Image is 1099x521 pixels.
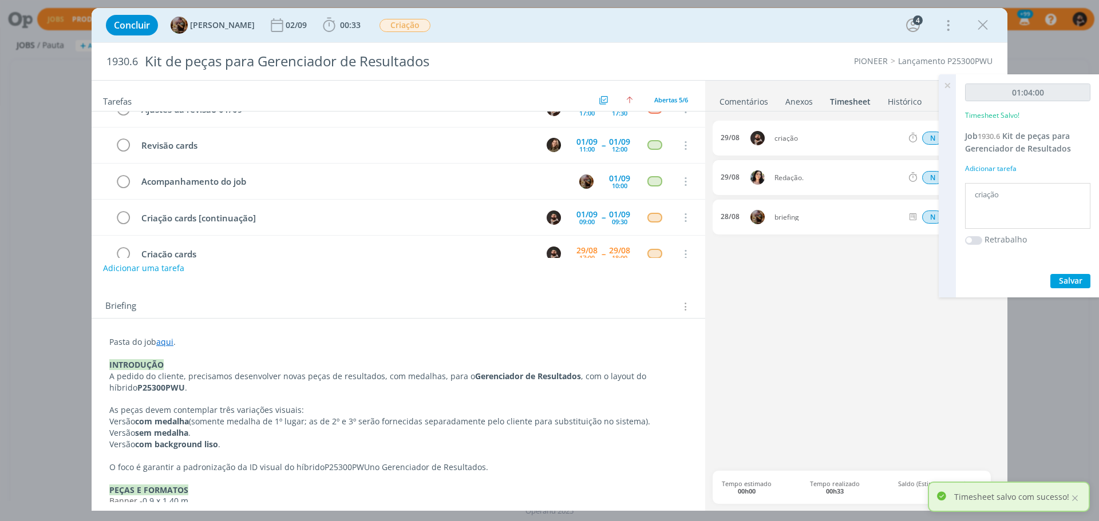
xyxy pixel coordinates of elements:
[609,138,630,146] div: 01/09
[612,254,627,261] div: 18:00
[137,382,185,393] strong: P25300PWU
[140,47,619,75] div: Kit de peças para Gerenciador de Resultados
[545,137,562,154] button: J
[612,182,627,189] div: 10:00
[965,130,1071,154] a: Job1930.6Kit de peças para Gerenciador de Resultados
[106,15,158,35] button: Concluir
[922,132,943,145] span: N
[171,17,255,34] button: A[PERSON_NAME]
[102,258,185,279] button: Adicionar uma tarefa
[904,16,922,34] button: 4
[922,210,943,224] div: Horas normais
[913,15,923,25] div: 4
[576,138,598,146] div: 01/09
[810,480,860,495] span: Tempo realizado
[109,484,188,495] strong: PEÇAS E FORMATOS
[340,19,361,30] span: 00:33
[965,130,1071,154] span: Kit de peças para Gerenciador de Resultados
[770,135,907,142] span: criação
[325,462,370,472] span: P25300PWU
[602,213,605,221] span: --
[547,210,561,225] img: D
[922,132,943,145] div: Horas normais
[136,211,536,225] div: Criação cards [continuação]
[612,218,627,225] div: 09:30
[545,209,562,226] button: D
[379,18,431,33] button: Criação
[602,250,605,258] span: --
[965,110,1019,121] p: Timesheet Salvo!
[579,174,594,189] img: A
[114,21,150,30] span: Concluir
[965,164,1090,174] div: Adicionar tarefa
[612,110,627,116] div: 17:30
[922,171,943,184] span: N
[602,105,605,113] span: --
[109,462,687,473] p: O foco é garantir a padronização da ID visual do híbrido no Gerenciador de Resultados.
[545,245,562,263] button: D
[609,210,630,218] div: 01/09
[609,246,630,254] div: 29/08
[106,55,138,68] span: 1930.6
[190,21,255,29] span: [PERSON_NAME]
[750,170,765,185] img: T
[898,55,993,66] a: Lançamento P25300PWU
[135,439,218,450] strong: com background liso
[721,134,740,142] div: 29/08
[985,233,1027,245] label: Retrabalho
[750,131,765,145] img: D
[109,404,687,416] p: As peças devem contemplar três variações visuais:
[109,359,164,370] strong: INTRODUÇÃO
[1050,274,1090,288] button: Salvar
[136,138,536,153] div: Revisão cards
[135,416,189,427] strong: com medalha
[109,336,687,348] p: Pasta do job .
[579,110,595,116] div: 17:00
[547,246,561,261] img: D
[105,299,136,314] span: Briefing
[785,96,813,108] div: Anexos
[738,487,756,495] b: 00h00
[898,480,982,495] span: Saldo (Estimado - Realizado)
[978,131,1000,141] span: 1930.6
[654,96,688,104] span: Abertas 5/6
[286,21,309,29] div: 02/09
[578,173,595,190] button: A
[171,17,188,34] img: A
[576,246,598,254] div: 29/08
[922,210,943,224] span: N
[1059,275,1082,286] span: Salvar
[379,19,430,32] span: Criação
[109,495,143,506] span: Banner -
[722,480,772,495] span: Tempo estimado
[320,16,363,34] button: 00:33
[579,218,595,225] div: 09:00
[475,371,581,381] strong: Gerenciador de Resultados
[626,97,633,104] img: arrow-up.svg
[721,173,740,181] div: 29/08
[922,171,943,184] div: Horas normais
[143,495,188,506] span: 0,9 x 1,40 m
[609,174,630,182] div: 01/09
[136,174,568,189] div: Acompanhamento do job
[135,427,188,438] strong: sem medalha
[136,247,536,261] div: Criação cards
[887,91,922,108] a: Histórico
[109,439,687,450] p: Versão .
[721,213,740,221] div: 28/08
[854,55,888,66] a: PIONEER
[602,141,605,149] span: --
[109,427,687,439] p: Versão .
[770,214,907,221] span: briefing
[954,491,1069,503] p: Timesheet salvo com sucesso!
[156,336,173,347] a: aqui
[750,210,765,224] img: A
[547,138,561,152] img: J
[576,210,598,218] div: 01/09
[829,91,871,108] a: Timesheet
[719,91,769,108] a: Comentários
[579,254,595,261] div: 17:00
[770,174,907,181] span: Redação.
[612,146,627,152] div: 12:00
[826,487,844,495] b: 00h33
